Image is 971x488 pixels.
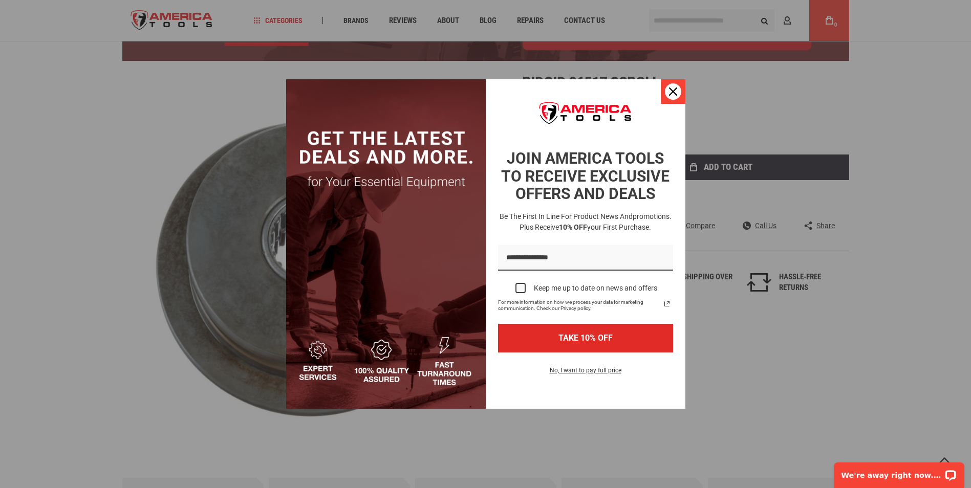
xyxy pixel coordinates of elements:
button: No, I want to pay full price [542,365,630,382]
input: Email field [498,245,673,271]
strong: 10% OFF [559,223,587,231]
iframe: LiveChat chat widget [827,456,971,488]
svg: link icon [661,298,673,310]
div: Keep me up to date on news and offers [534,284,657,293]
span: promotions. Plus receive your first purchase. [520,212,672,231]
h3: Be the first in line for product news and [496,211,675,233]
span: For more information on how we process your data for marketing communication. Check our Privacy p... [498,299,661,312]
a: Read our Privacy Policy [661,298,673,310]
button: TAKE 10% OFF [498,324,673,352]
button: Close [661,79,685,104]
strong: JOIN AMERICA TOOLS TO RECEIVE EXCLUSIVE OFFERS AND DEALS [501,149,670,203]
svg: close icon [669,87,677,96]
